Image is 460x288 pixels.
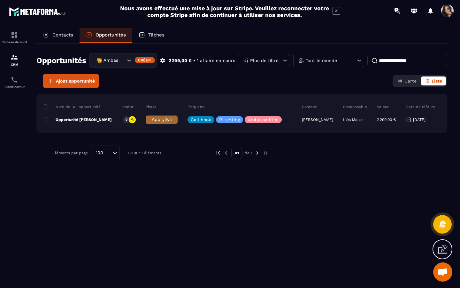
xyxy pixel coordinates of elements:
span: Carte [404,78,417,84]
p: Responsable [343,104,367,109]
p: 0 [126,117,127,122]
img: scheduler [11,76,18,84]
img: next [255,150,260,156]
img: prev [223,150,229,156]
p: Ambassadrice [248,117,279,122]
p: Tout le monde [306,58,337,63]
span: Ajout opportunité [56,78,95,84]
p: 2 299,00 € [377,117,396,122]
p: Contacts [52,32,73,38]
div: Search for option [91,146,120,160]
p: Call book [191,117,211,122]
p: Étiquette [188,104,205,109]
img: logo [9,6,66,17]
a: Tâches [132,28,171,43]
a: formationformationCRM [2,49,27,71]
p: Éléments par page [52,151,88,155]
span: Appryllya [152,117,172,122]
h2: Opportunités [36,54,86,67]
p: Date de clôture [406,104,435,109]
p: de 1 [245,150,252,156]
button: Carte [394,76,420,85]
span: Liste [432,78,442,84]
p: Valeur [377,104,389,109]
button: Liste [421,76,446,85]
a: Opportunités [80,28,132,43]
p: 1-1 sur 1 éléments [128,151,161,155]
span: 100 [94,149,105,156]
p: Plus de filtre [250,58,279,63]
p: Inès Masse [343,117,364,122]
img: prev [215,150,221,156]
img: formation [11,31,18,39]
p: Opportunité [PERSON_NAME] [43,117,112,122]
p: • [193,58,195,64]
p: Phase [146,104,157,109]
div: Search for option [89,53,157,68]
p: Statut [122,104,134,109]
p: 2 299,00 € [169,58,192,64]
p: Nom de la l'opportunité [43,104,101,109]
span: 👑 Ambassadrices [95,57,119,64]
a: schedulerschedulerPlanificateur [2,71,27,93]
p: [DATE] [413,117,425,122]
p: Opportunités [96,32,126,38]
a: formationformationTableau de bord [2,26,27,49]
p: Tableau de bord [2,40,27,44]
p: 1 affaire en cours [197,58,235,64]
input: Search for option [119,57,125,64]
a: Contacts [36,28,80,43]
p: R1 setting [219,117,240,122]
button: Ajout opportunité [43,74,99,88]
p: CRM [2,63,27,66]
h2: Nous avons effectué une mise à jour sur Stripe. Veuillez reconnecter votre compte Stripe afin de ... [120,5,329,18]
img: formation [11,53,18,61]
input: Search for option [105,149,111,156]
p: 01 [231,147,242,159]
p: Contact [302,104,317,109]
p: Tâches [148,32,165,38]
a: Ouvrir le chat [433,262,452,282]
div: Créer [135,57,155,63]
p: Planificateur [2,85,27,89]
img: next [263,150,268,156]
